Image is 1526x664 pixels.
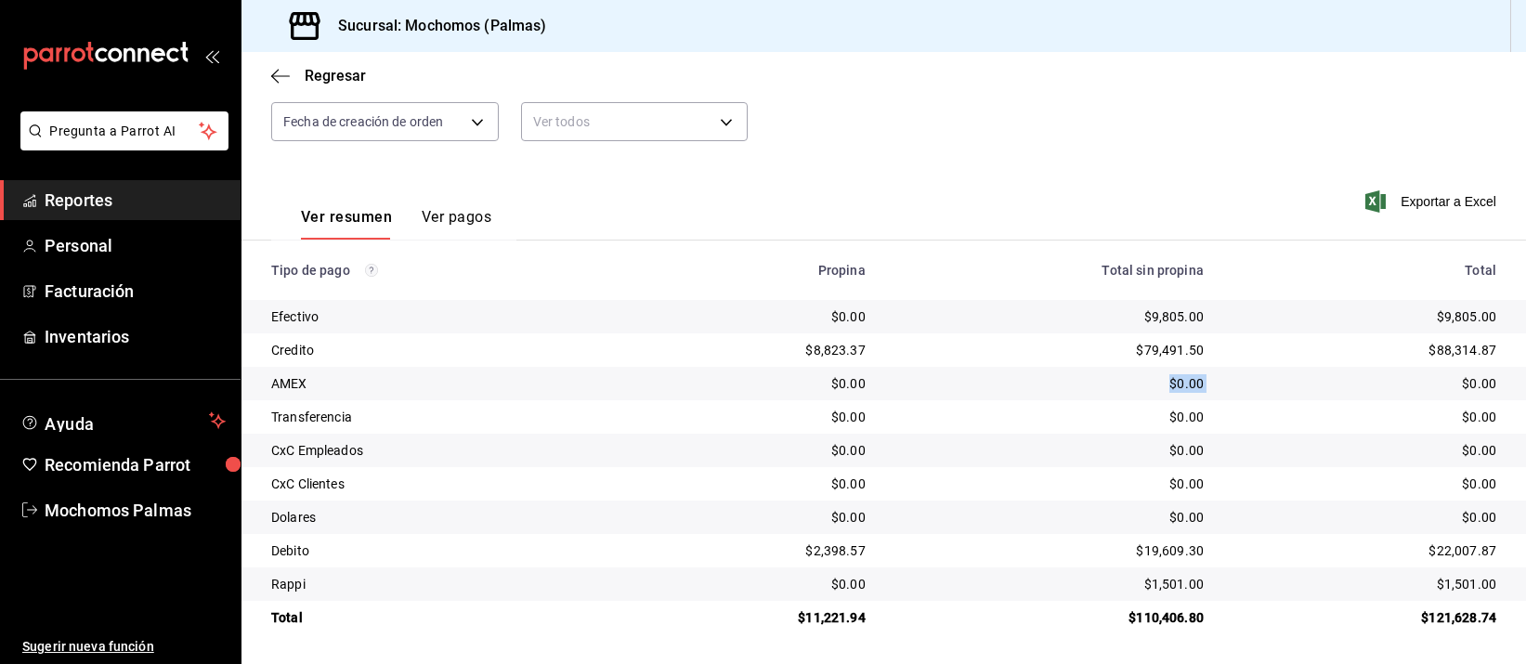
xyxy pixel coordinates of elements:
button: Ver resumen [301,208,392,240]
div: navigation tabs [301,208,491,240]
div: $0.00 [1233,475,1496,493]
div: $110,406.80 [895,608,1204,627]
div: $0.00 [895,508,1204,527]
div: $0.00 [1233,408,1496,426]
div: Rappi [271,575,616,593]
span: Regresar [305,67,366,85]
span: Facturación [45,279,226,304]
div: Total sin propina [895,263,1204,278]
a: Pregunta a Parrot AI [13,135,228,154]
div: $0.00 [646,408,866,426]
div: $0.00 [646,374,866,393]
div: $79,491.50 [895,341,1204,359]
div: $0.00 [646,441,866,460]
span: Mochomos Palmas [45,498,226,523]
div: CxC Empleados [271,441,616,460]
span: Reportes [45,188,226,213]
div: $0.00 [895,408,1204,426]
span: Sugerir nueva función [22,637,226,657]
div: Ver todos [521,102,749,141]
div: $19,609.30 [895,541,1204,560]
h3: Sucursal: Mochomos (Palmas) [323,15,547,37]
div: $0.00 [1233,508,1496,527]
div: $0.00 [646,307,866,326]
div: $1,501.00 [1233,575,1496,593]
div: $0.00 [1233,441,1496,460]
div: $22,007.87 [1233,541,1496,560]
svg: Los pagos realizados con Pay y otras terminales son montos brutos. [365,264,378,277]
div: $0.00 [646,508,866,527]
div: CxC Clientes [271,475,616,493]
div: Debito [271,541,616,560]
div: AMEX [271,374,616,393]
div: $9,805.00 [895,307,1204,326]
button: Ver pagos [422,208,491,240]
button: Regresar [271,67,366,85]
div: $8,823.37 [646,341,866,359]
button: Pregunta a Parrot AI [20,111,228,150]
span: Ayuda [45,410,202,432]
div: $0.00 [1233,374,1496,393]
div: $11,221.94 [646,608,866,627]
span: Inventarios [45,324,226,349]
div: $0.00 [895,441,1204,460]
div: Credito [271,341,616,359]
div: $1,501.00 [895,575,1204,593]
div: Dolares [271,508,616,527]
span: Fecha de creación de orden [283,112,443,131]
button: open_drawer_menu [204,48,219,63]
span: Personal [45,233,226,258]
span: Recomienda Parrot [45,452,226,477]
div: $2,398.57 [646,541,866,560]
div: $0.00 [646,575,866,593]
div: Transferencia [271,408,616,426]
div: $88,314.87 [1233,341,1496,359]
div: Total [1233,263,1496,278]
button: Exportar a Excel [1369,190,1496,213]
div: Efectivo [271,307,616,326]
div: $0.00 [895,475,1204,493]
div: $0.00 [646,475,866,493]
div: $9,805.00 [1233,307,1496,326]
div: Tipo de pago [271,263,616,278]
div: $121,628.74 [1233,608,1496,627]
div: Total [271,608,616,627]
span: Pregunta a Parrot AI [50,122,200,141]
div: Propina [646,263,866,278]
div: $0.00 [895,374,1204,393]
